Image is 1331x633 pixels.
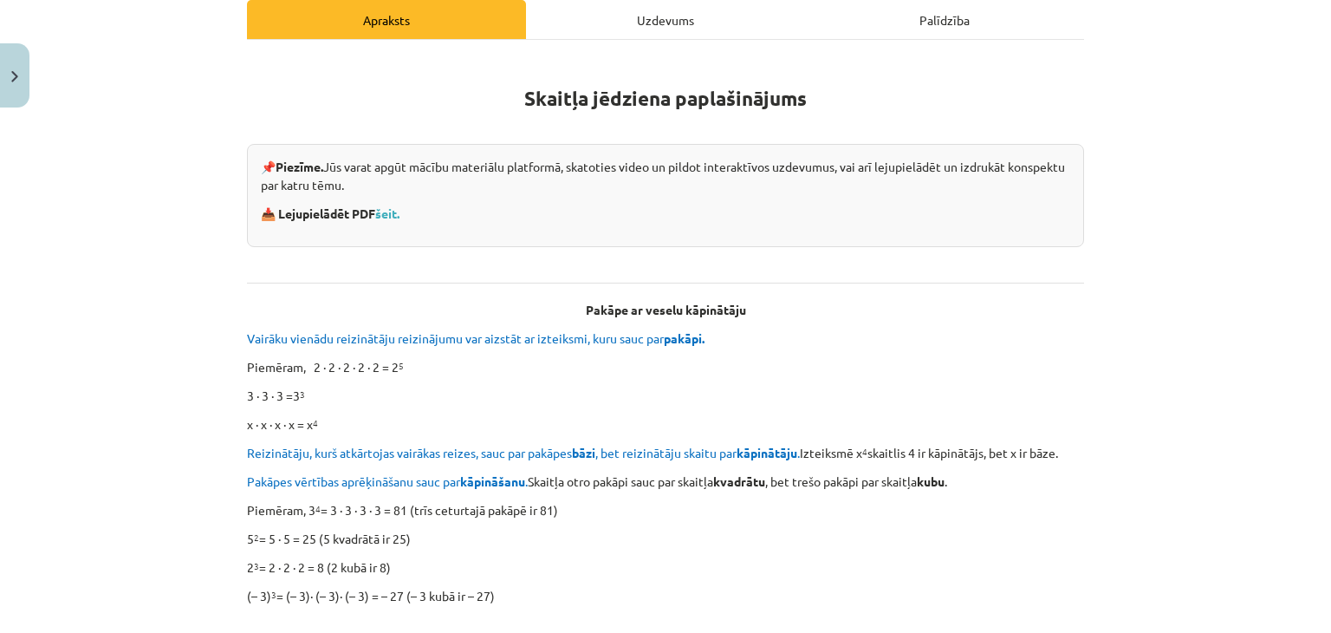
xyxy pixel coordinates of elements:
[460,473,525,489] b: kāpināšanu
[247,501,1084,519] p: Piemēram, 3 = 3 ∙ 3 ∙ 3 ∙ 3 = 81 (trīs ceturtajā pakāpē ir 81)
[917,473,945,489] b: kubu
[313,416,318,429] sup: 4
[375,206,399,221] a: šeit.
[247,530,1084,548] p: 5 = 5 ∙ 5 = 25 (5 kvadrātā ir 25)
[247,445,800,460] span: Reizinātāju, kurš atkārtojas vairākas reizes, sauc par pakāpes , bet reizinātāju skaitu par .
[247,387,1084,405] p: 3 ∙ 3 ∙ 3 =3
[713,473,765,489] b: kvadrātu
[247,587,1084,605] p: (– 3) = (– 3)∙ (– 3)∙ (– 3) = – 27 (– 3 kubā ir – 27)
[271,588,276,601] sup: 3
[737,445,797,460] b: kāpinātāju
[254,531,259,544] sup: 2
[300,388,305,401] sup: 3
[247,473,1084,491] p: Skaitļa otro pakāpi sauc par skaitļa , bet trešo pakāpi par skaitļa .
[247,330,707,346] span: Vairāku vienādu reizinātāju reizinājumu var aizstāt ar izteiksmi, kuru sauc par
[247,473,528,489] span: Pakāpes vērtības aprēķināšanu sauc par .
[572,445,595,460] b: bāzi
[276,159,323,174] strong: Piezīme.
[11,71,18,82] img: icon-close-lesson-0947bae3869378f0d4975bcd49f059093ad1ed9edebbc8119c70593378902aed.svg
[247,444,1084,462] p: Izteiksmē x skaitlis 4 ir kāpinātājs, bet x ir bāze.
[399,359,404,372] sup: 5
[254,559,259,572] sup: 3
[247,558,1084,577] p: 2 = 2 ∙ 2 ∙ 2 = 8 (2 kubā ir 8)
[261,206,402,221] strong: 📥 Lejupielādēt PDF
[247,415,1084,434] p: x ∙ x ∙ x ∙ x = x
[586,302,746,317] b: Pakāpe ar veselu kāpinātāju
[261,158,1070,194] p: 📌 Jūs varat apgūt mācību materiālu platformā, skatoties video un pildot interaktīvos uzdevumus, v...
[247,358,1084,376] p: Piemēram, 2 ∙ 2 ∙ 2 ∙ 2 ∙ 2 = 2
[315,502,321,515] sup: 4
[862,445,867,458] sup: 4
[664,330,704,346] b: pakāpi.
[524,86,807,111] strong: Skaitļa jēdziena paplašinājums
